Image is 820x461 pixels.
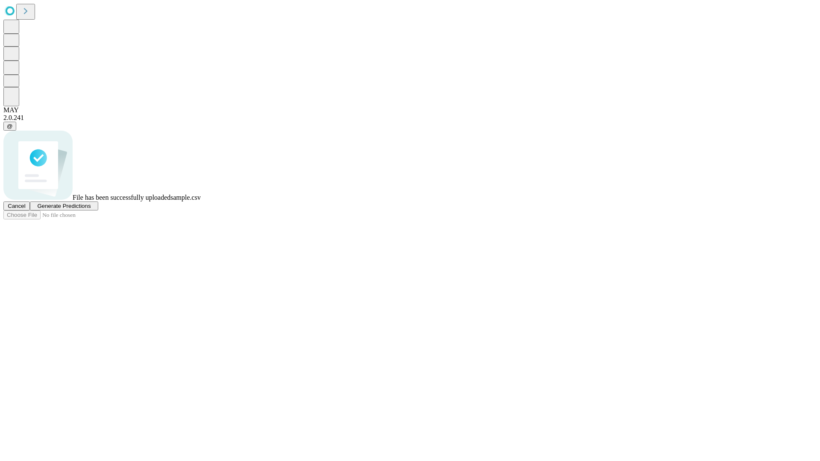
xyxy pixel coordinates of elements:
button: @ [3,122,16,131]
span: File has been successfully uploaded [73,194,170,201]
span: Generate Predictions [37,203,91,209]
button: Cancel [3,201,30,210]
button: Generate Predictions [30,201,98,210]
span: @ [7,123,13,129]
div: MAY [3,106,817,114]
span: Cancel [8,203,26,209]
span: sample.csv [170,194,201,201]
div: 2.0.241 [3,114,817,122]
